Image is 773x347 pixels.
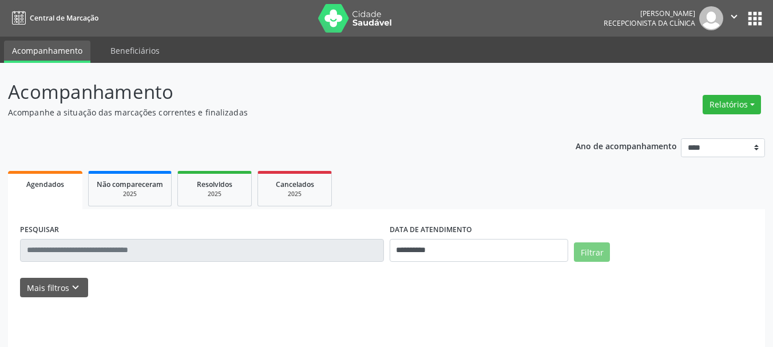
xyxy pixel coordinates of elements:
[8,106,538,118] p: Acompanhe a situação das marcações correntes e finalizadas
[699,6,723,30] img: img
[186,190,243,198] div: 2025
[20,221,59,239] label: PESQUISAR
[8,9,98,27] a: Central de Marcação
[390,221,472,239] label: DATA DE ATENDIMENTO
[197,180,232,189] span: Resolvidos
[69,281,82,294] i: keyboard_arrow_down
[728,10,740,23] i: 
[30,13,98,23] span: Central de Marcação
[97,180,163,189] span: Não compareceram
[574,242,610,262] button: Filtrar
[20,278,88,298] button: Mais filtroskeyboard_arrow_down
[4,41,90,63] a: Acompanhamento
[102,41,168,61] a: Beneficiários
[276,180,314,189] span: Cancelados
[604,9,695,18] div: [PERSON_NAME]
[703,95,761,114] button: Relatórios
[604,18,695,28] span: Recepcionista da clínica
[8,78,538,106] p: Acompanhamento
[266,190,323,198] div: 2025
[576,138,677,153] p: Ano de acompanhamento
[97,190,163,198] div: 2025
[723,6,745,30] button: 
[26,180,64,189] span: Agendados
[745,9,765,29] button: apps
